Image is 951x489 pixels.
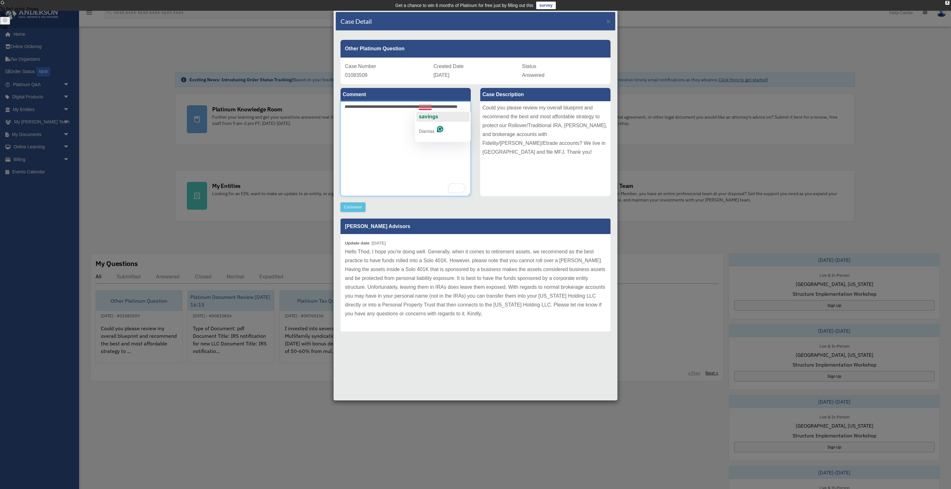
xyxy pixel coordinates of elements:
p: Hello Thod, I hope you're doing well. Generally, when it comes to retirement assets, we recommend... [345,247,606,318]
label: Case Description [480,88,610,101]
span: 01083509 [345,72,367,78]
label: Comment [341,88,471,101]
small: [DATE] [345,241,386,245]
span: Created Date [433,64,463,69]
span: Case Number [345,64,376,69]
div: Could you please review my overall blueprint and recommend the best and most affordable strategy ... [480,101,610,196]
b: Update date : [345,241,372,245]
span: Answered [522,72,544,78]
div: Other Platinum Question [341,40,610,58]
textarea: To enrich screen reader interactions, please activate Accessibility in Grammarly extension settings [341,101,471,196]
p: [PERSON_NAME] Advisors [341,219,610,234]
span: Status [522,64,536,69]
span: [DATE] [433,72,449,78]
button: Comment [341,202,365,212]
